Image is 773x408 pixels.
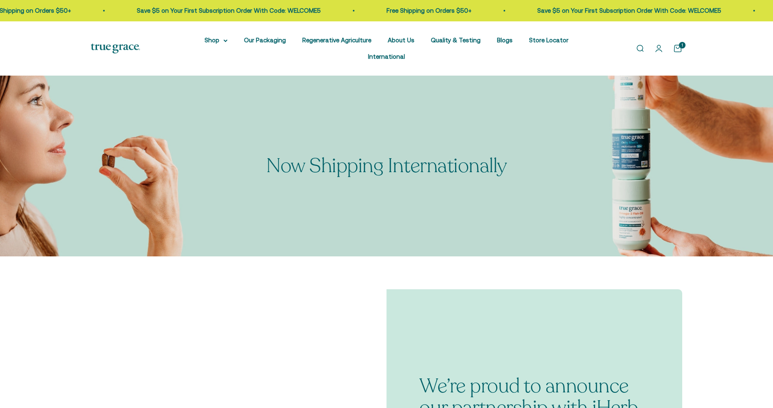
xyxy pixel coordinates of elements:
[679,42,686,48] cart-count: 1
[205,35,228,45] summary: Shop
[431,37,481,44] a: Quality & Testing
[244,37,286,44] a: Our Packaging
[537,6,721,16] p: Save $5 on Your First Subscription Order With Code: WELCOME5
[386,7,472,14] a: Free Shipping on Orders $50+
[302,37,371,44] a: Regenerative Agriculture
[388,37,414,44] a: About Us
[137,6,321,16] p: Save $5 on Your First Subscription Order With Code: WELCOME5
[529,37,568,44] a: Store Locator
[497,37,513,44] a: Blogs
[368,53,405,60] a: International
[266,152,507,179] split-lines: Now Shipping Internationally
